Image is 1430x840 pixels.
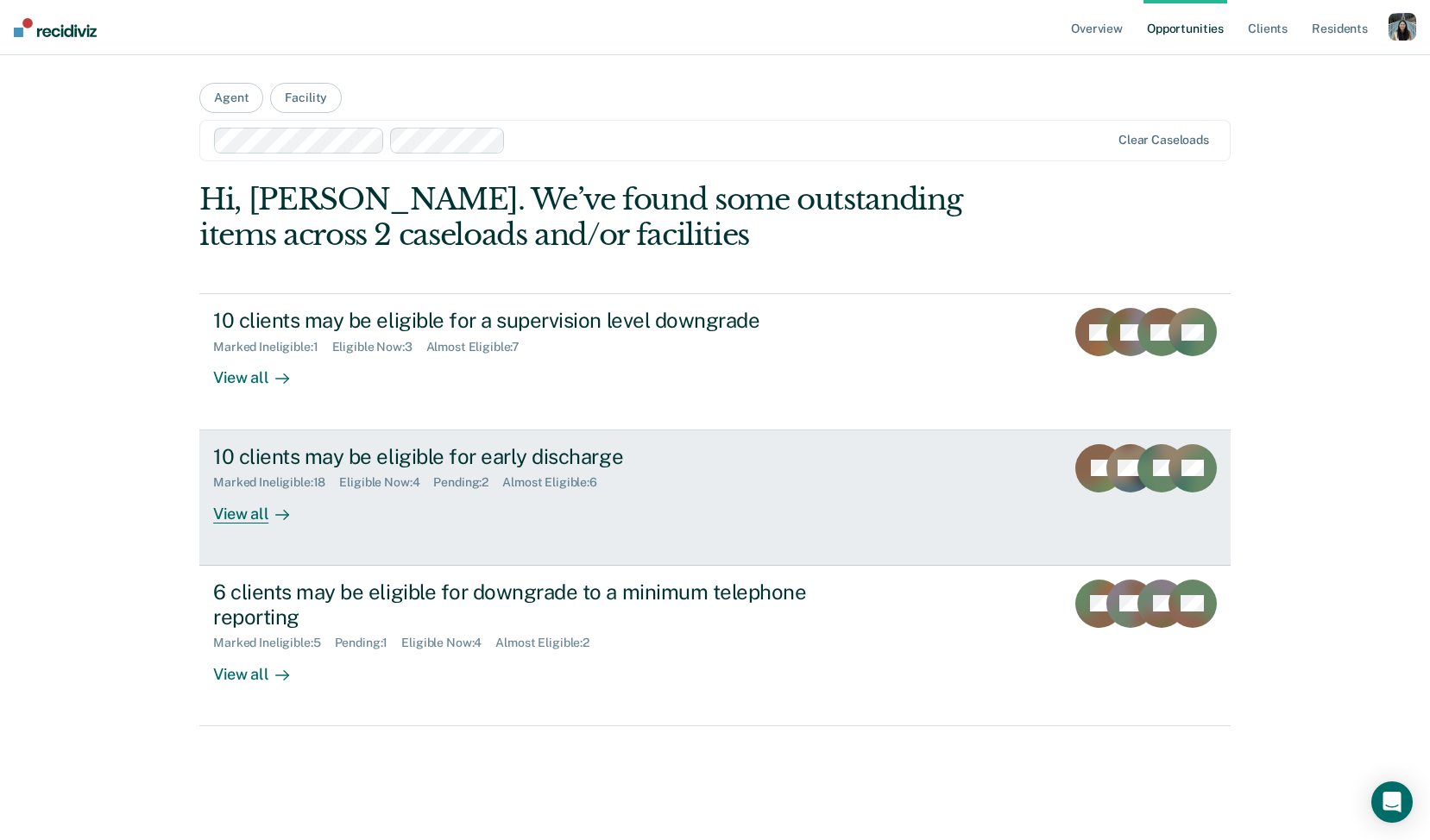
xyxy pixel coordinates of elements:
[14,18,97,37] img: Recidiviz
[270,83,342,113] button: Facility
[332,340,426,354] div: Eligible Now : 3
[213,475,339,490] div: Marked Ineligible : 18
[495,636,603,650] div: Almost Eligible : 2
[213,580,819,630] div: 6 clients may be eligible for downgrade to a minimum telephone reporting
[213,354,310,388] div: View all
[199,566,1231,726] a: 6 clients may be eligible for downgrade to a minimum telephone reportingMarked Ineligible:5Pendin...
[199,430,1231,566] a: 10 clients may be eligible for early dischargeMarked Ineligible:18Eligible Now:4Pending:2Almost E...
[1371,781,1413,823] div: Open Intercom Messenger
[213,340,331,354] div: Marked Ineligible : 1
[401,636,495,650] div: Eligible Now : 4
[335,636,402,650] div: Pending : 1
[502,475,611,490] div: Almost Eligible : 6
[213,308,819,333] div: 10 clients may be eligible for a supervision level downgrade
[1118,133,1209,147] div: Clear caseloads
[199,83,263,113] button: Agent
[213,650,310,684] div: View all
[213,490,310,523] div: View all
[213,444,819,469] div: 10 clients may be eligible for early discharge
[199,293,1231,429] a: 10 clients may be eligible for a supervision level downgradeMarked Ineligible:1Eligible Now:3Almo...
[339,475,433,490] div: Eligible Now : 4
[199,182,1024,253] div: Hi, [PERSON_NAME]. We’ve found some outstanding items across 2 caseloads and/or facilities
[426,340,534,354] div: Almost Eligible : 7
[213,636,334,650] div: Marked Ineligible : 5
[433,475,502,490] div: Pending : 2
